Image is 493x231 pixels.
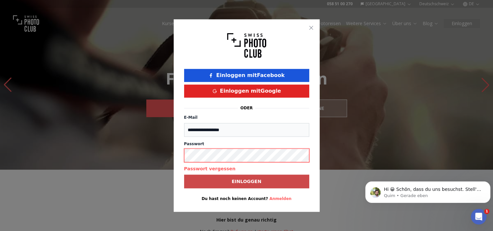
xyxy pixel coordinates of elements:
[184,141,309,146] label: Passwort
[184,165,236,172] button: Passwort vergessen
[184,115,197,120] label: E-Mail
[232,178,261,185] b: Einloggen
[184,175,309,188] button: Einloggen
[471,209,486,224] iframe: Intercom live chat
[269,196,292,201] button: Anmelden
[363,168,493,213] iframe: Intercom notifications Nachricht
[227,30,266,61] img: Swiss photo club
[184,85,309,98] button: Einloggen mitGoogle
[240,105,253,111] p: oder
[184,69,309,82] button: Einloggen mitFacebook
[484,209,489,214] span: 1
[184,196,309,201] p: Du hast noch keinen Account?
